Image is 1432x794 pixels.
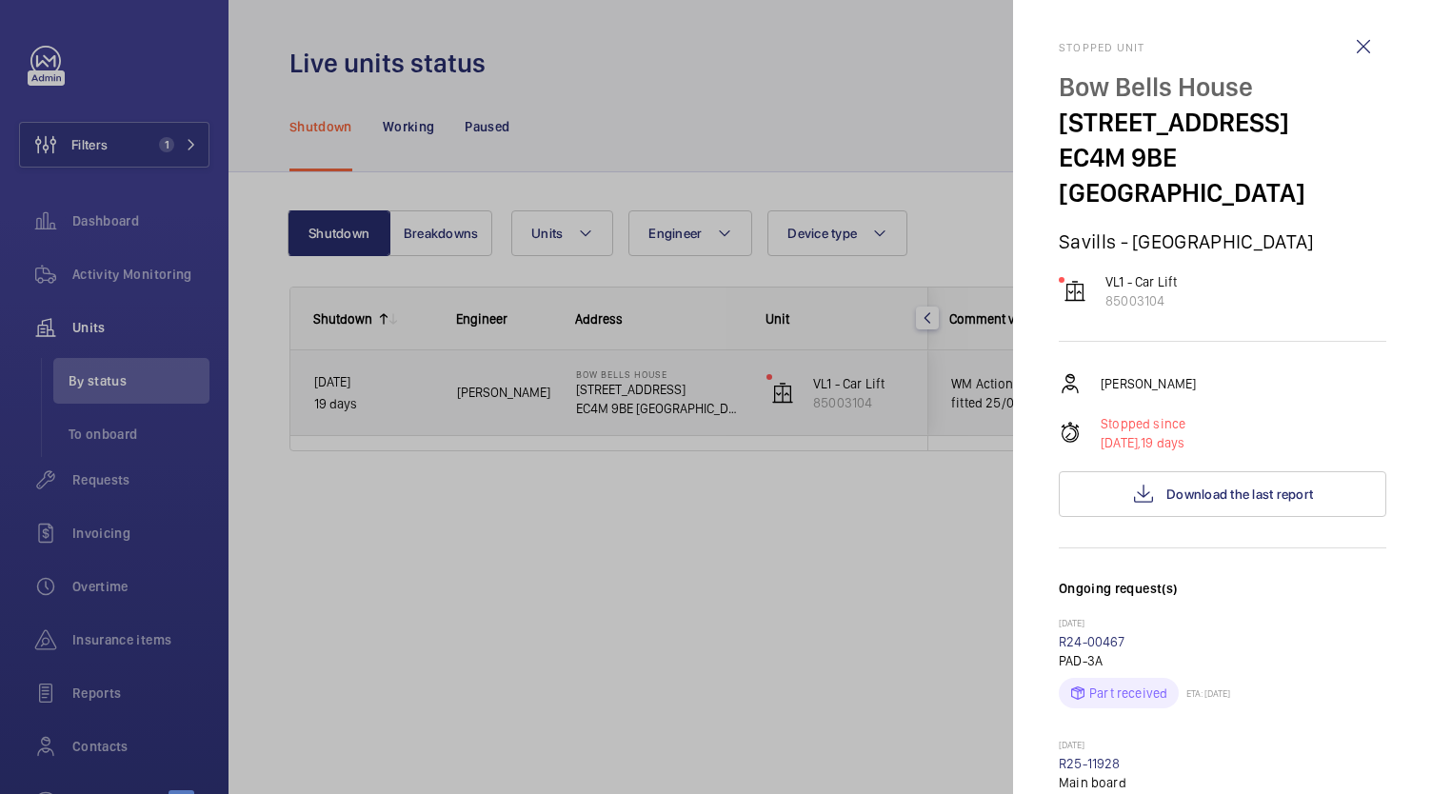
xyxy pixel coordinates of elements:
p: PAD-3A [1059,651,1386,670]
p: [DATE] [1059,739,1386,754]
p: Stopped since [1101,414,1185,433]
p: Bow Bells House [1059,69,1386,105]
p: ETA: [DATE] [1179,687,1230,699]
p: EC4M 9BE [GEOGRAPHIC_DATA] [1059,140,1386,210]
span: [DATE], [1101,435,1141,450]
a: R24-00467 [1059,634,1125,649]
img: elevator.svg [1064,280,1086,303]
span: Download the last report [1166,486,1313,502]
p: [DATE] [1059,617,1386,632]
p: VL1 - Car Lift [1105,272,1178,291]
h3: Ongoing request(s) [1059,579,1386,617]
p: [PERSON_NAME] [1101,374,1196,393]
p: 19 days [1101,433,1185,452]
p: [STREET_ADDRESS] [1059,105,1386,140]
h2: Stopped unit [1059,41,1386,54]
button: Download the last report [1059,471,1386,517]
p: 85003104 [1105,291,1178,310]
a: R25-11928 [1059,756,1121,771]
p: Part received [1089,684,1167,703]
p: Main board [1059,773,1386,792]
p: Savills - [GEOGRAPHIC_DATA] [1059,229,1386,253]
